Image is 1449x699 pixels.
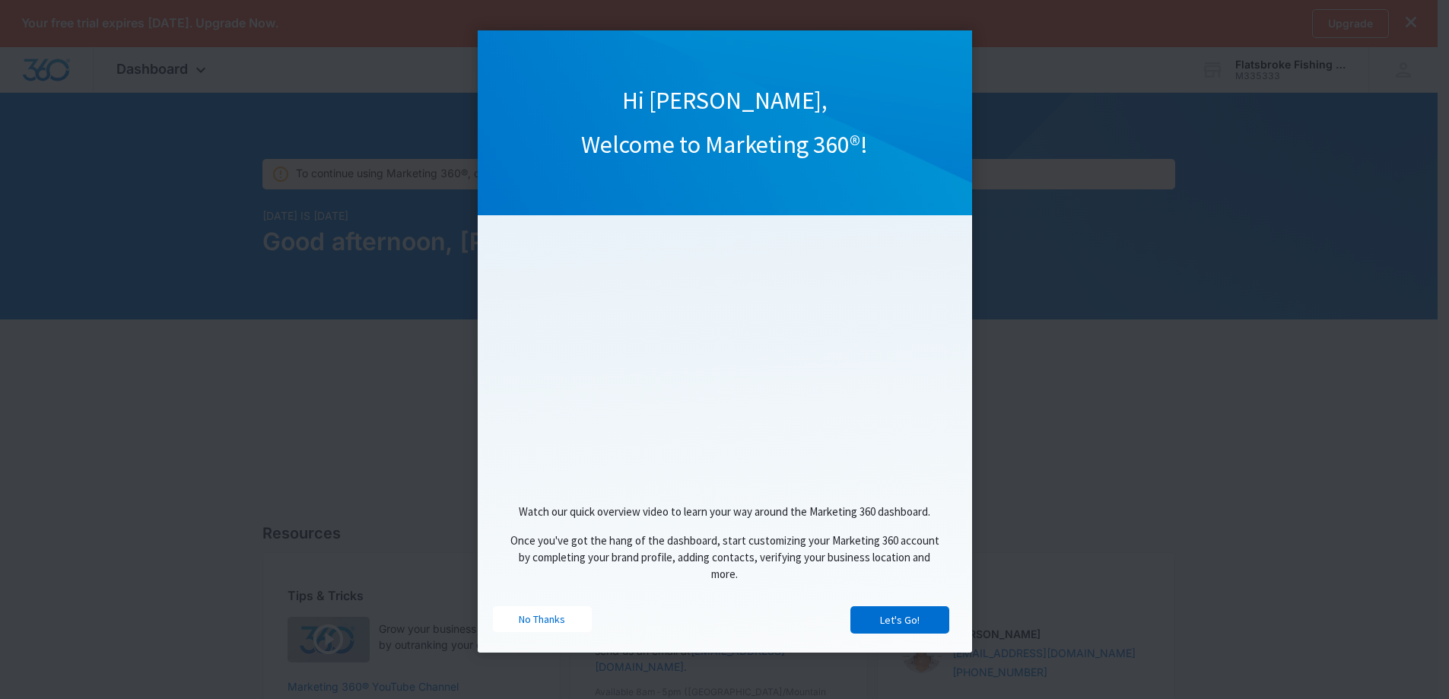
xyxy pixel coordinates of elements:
[519,504,930,519] span: Watch our quick overview video to learn your way around the Marketing 360 dashboard.
[478,85,972,117] h1: Hi [PERSON_NAME],
[493,606,592,632] a: No Thanks
[850,606,949,634] a: Let's Go!
[510,533,939,582] span: Once you've got the hang of the dashboard, start customizing your Marketing 360 account by comple...
[478,129,972,161] h1: Welcome to Marketing 360®!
